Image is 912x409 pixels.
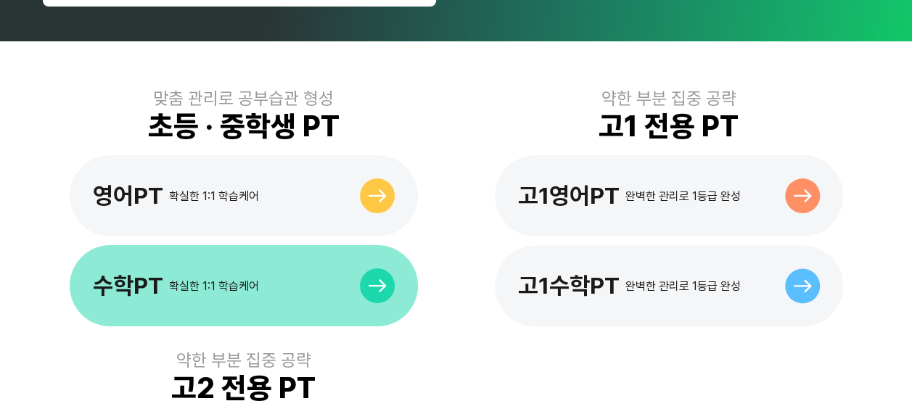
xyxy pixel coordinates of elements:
[93,182,163,210] div: 영어PT
[153,88,334,109] div: 맞춤 관리로 공부습관 형성
[518,182,620,210] div: 고1영어PT
[625,189,741,203] div: 완벽한 관리로 1등급 완성
[625,279,741,293] div: 완벽한 관리로 1등급 완성
[601,88,736,109] div: 약한 부분 집중 공략
[599,109,739,144] div: 고1 전용 PT
[169,189,259,203] div: 확실한 1:1 학습케어
[148,109,340,144] div: 초등 · 중학생 PT
[176,350,311,371] div: 약한 부분 집중 공략
[93,272,163,299] div: 수학PT
[169,279,259,293] div: 확실한 1:1 학습케어
[171,371,316,405] div: 고2 전용 PT
[518,272,620,299] div: 고1수학PT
